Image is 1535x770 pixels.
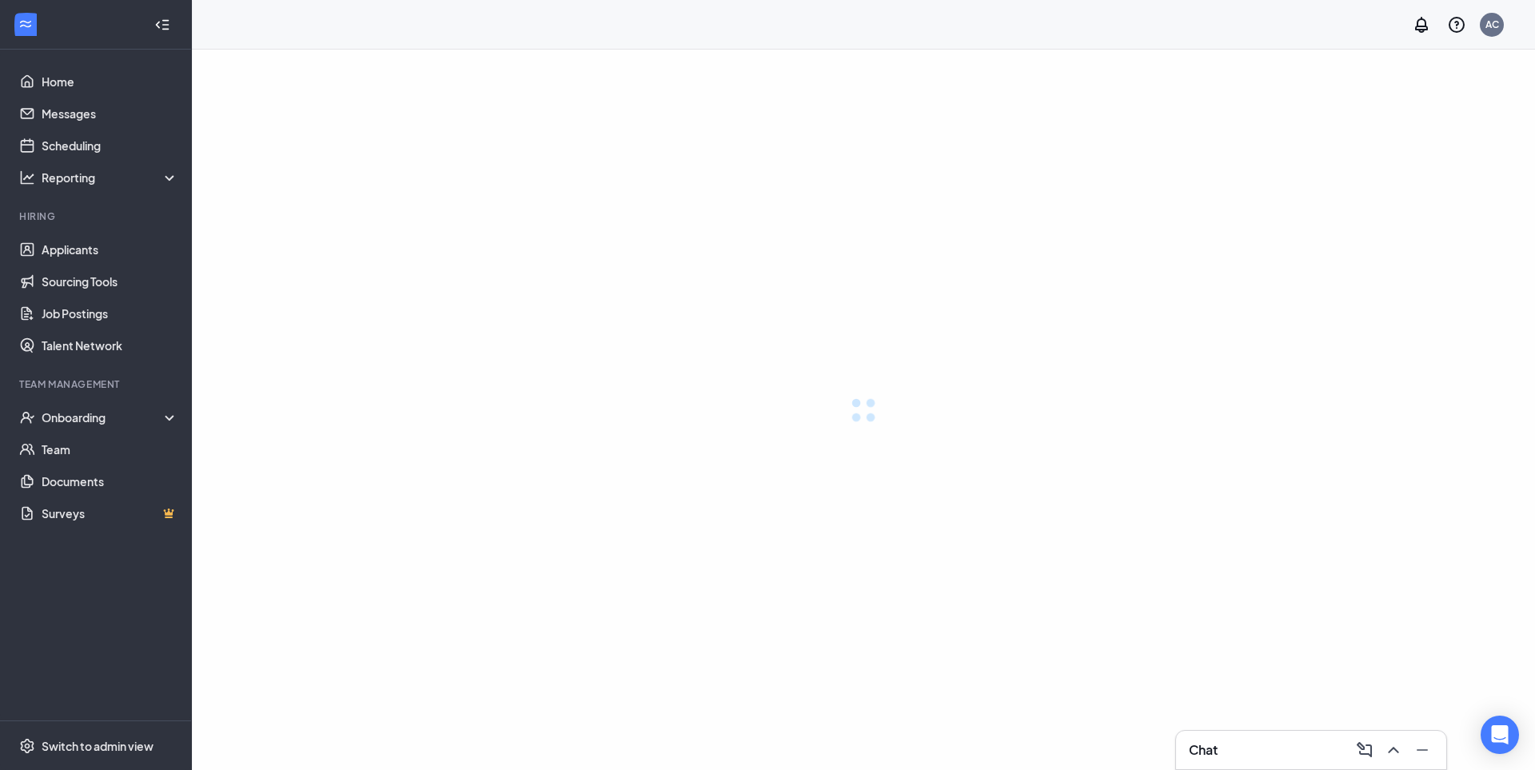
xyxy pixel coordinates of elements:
[1481,716,1519,754] div: Open Intercom Messenger
[42,465,178,497] a: Documents
[1413,740,1432,760] svg: Minimize
[42,233,178,265] a: Applicants
[1447,15,1466,34] svg: QuestionInfo
[1485,18,1499,31] div: AC
[1408,737,1433,763] button: Minimize
[19,738,35,754] svg: Settings
[42,170,179,186] div: Reporting
[1384,740,1403,760] svg: ChevronUp
[42,497,178,529] a: SurveysCrown
[42,433,178,465] a: Team
[19,377,175,391] div: Team Management
[19,409,35,425] svg: UserCheck
[42,297,178,329] a: Job Postings
[1412,15,1431,34] svg: Notifications
[42,130,178,162] a: Scheduling
[1355,740,1374,760] svg: ComposeMessage
[42,738,153,754] div: Switch to admin view
[19,209,175,223] div: Hiring
[42,265,178,297] a: Sourcing Tools
[1189,741,1218,759] h3: Chat
[1379,737,1405,763] button: ChevronUp
[19,170,35,186] svg: Analysis
[154,17,170,33] svg: Collapse
[42,329,178,361] a: Talent Network
[42,98,178,130] a: Messages
[42,66,178,98] a: Home
[42,409,179,425] div: Onboarding
[18,16,34,32] svg: WorkstreamLogo
[1350,737,1376,763] button: ComposeMessage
